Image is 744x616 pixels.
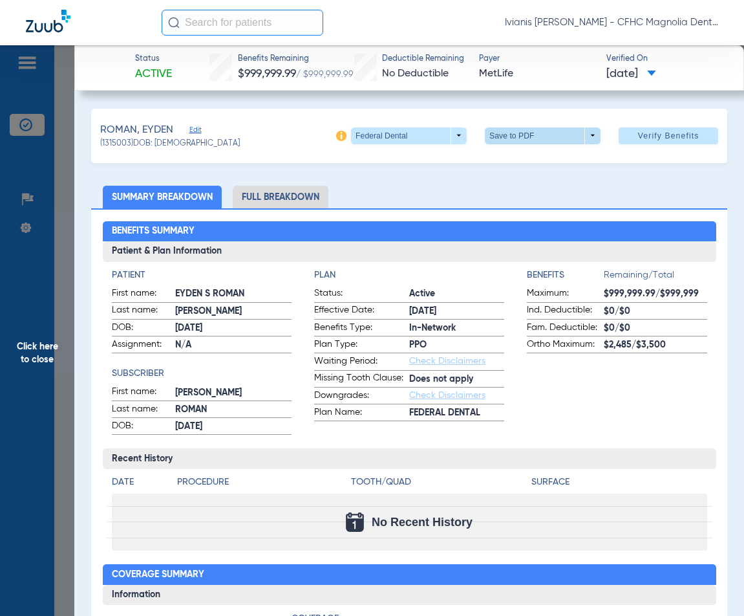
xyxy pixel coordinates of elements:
input: Search for patients [162,10,323,36]
span: Last name: [112,303,175,319]
a: Check Disclaimers [409,357,485,366]
span: No Recent History [372,516,473,529]
img: Zuub Logo [26,10,70,32]
span: Fam. Deductible: [527,321,604,336]
span: $2,485/$3,500 [604,338,707,352]
span: (1315003) DOB: [DEMOGRAPHIC_DATA] [100,138,240,150]
span: Ind. Deductible: [527,303,604,319]
span: First name: [112,385,175,401]
span: Deductible Remaining [382,54,464,65]
h4: Procedure [177,476,346,489]
span: No Deductible [382,69,449,79]
span: Benefits Type: [314,321,409,336]
span: Remaining/Total [604,269,707,287]
span: Verified On [606,54,723,65]
span: $0/$0 [604,305,707,318]
span: $999,999.99 [238,68,296,80]
span: EYDEN S ROMAN [175,287,292,301]
span: Verify Benefits [638,131,699,141]
span: [DATE] [175,322,292,335]
h4: Patient [112,269,292,282]
span: Benefits Remaining [238,54,354,65]
h2: Benefits Summary [103,221,716,242]
img: info-icon [336,131,346,141]
span: Does not apply [409,373,504,386]
app-breakdown-title: Procedure [177,476,346,494]
span: Effective Date: [314,303,409,319]
span: Last name: [112,402,175,418]
span: Payer [479,54,595,65]
span: Plan Type: [314,338,409,353]
a: Check Disclaimers [409,391,485,400]
span: N/A [175,338,292,352]
span: In-Network [409,322,504,335]
span: Active [135,66,172,82]
span: Active [409,287,504,301]
span: First name: [112,287,175,302]
span: Plan Name: [314,406,409,421]
img: Calendar [346,512,364,532]
h3: Recent History [103,448,716,469]
span: / $999,999.99 [296,70,354,79]
span: ROMAN, EYDEN [100,122,173,138]
span: [DATE] [409,305,504,318]
button: Verify Benefits [619,127,718,144]
span: Status: [314,287,409,302]
h4: Benefits [527,269,604,282]
h2: Coverage Summary [103,564,716,585]
h4: Surface [531,476,707,489]
app-breakdown-title: Date [112,476,166,494]
span: Missing Tooth Clause: [314,371,409,387]
li: Full Breakdown [233,186,328,208]
iframe: Chat Widget [679,554,744,616]
button: Federal Dental [351,127,467,144]
span: Maximum: [527,287,604,302]
span: Edit [189,126,201,138]
app-breakdown-title: Benefits [527,269,604,287]
span: [PERSON_NAME] [175,386,292,400]
app-breakdown-title: Surface [531,476,707,494]
span: [DATE] [606,66,656,82]
span: Status [135,54,172,65]
h4: Plan [314,269,504,282]
span: ROMAN [175,403,292,417]
span: Ortho Maximum: [527,338,604,353]
h4: Date [112,476,166,489]
span: PPO [409,338,504,352]
span: $999,999.99/$999,999 [604,287,707,301]
span: DOB: [112,321,175,336]
span: Assignment: [112,338,175,353]
h3: Information [103,585,716,606]
button: Save to PDF [485,127,601,144]
li: Summary Breakdown [103,186,222,208]
span: FEDERAL DENTAL [409,406,504,420]
h4: Subscriber [112,367,292,380]
app-breakdown-title: Tooth/Quad [351,476,527,494]
img: Search Icon [168,17,180,28]
span: $0/$0 [604,322,707,335]
span: [PERSON_NAME] [175,305,292,318]
h4: Tooth/Quad [351,476,527,489]
span: Downgrades: [314,389,409,404]
span: Waiting Period: [314,355,409,370]
span: MetLife [479,66,595,82]
span: DOB: [112,419,175,435]
h3: Patient & Plan Information [103,241,716,262]
span: [DATE] [175,420,292,434]
span: Ivianis [PERSON_NAME] - CFHC Magnolia Dental [505,16,718,29]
